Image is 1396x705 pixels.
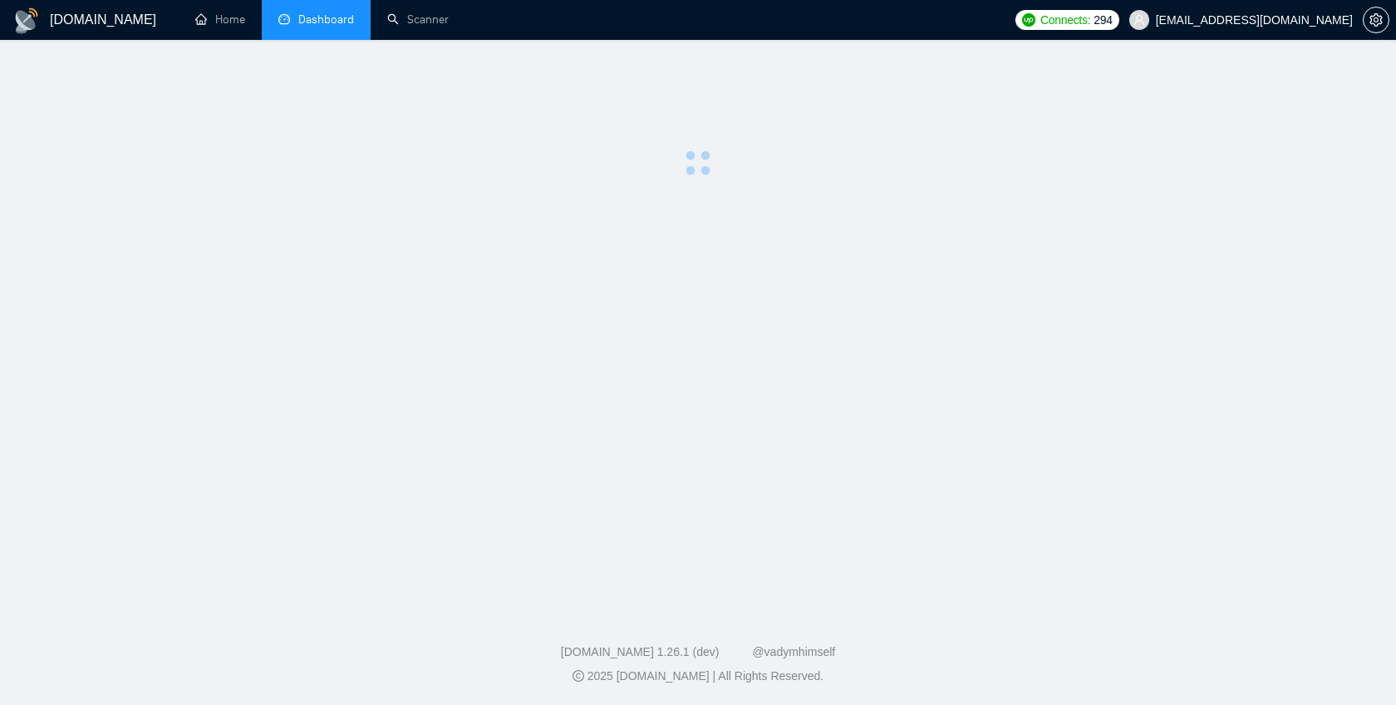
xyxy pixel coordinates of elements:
[13,668,1383,685] div: 2025 [DOMAIN_NAME] | All Rights Reserved.
[1022,13,1035,27] img: upwork-logo.png
[387,12,449,27] a: searchScanner
[1133,14,1145,26] span: user
[13,7,40,34] img: logo
[561,645,720,658] a: [DOMAIN_NAME] 1.26.1 (dev)
[1363,13,1389,27] a: setting
[752,645,835,658] a: @vadymhimself
[1040,11,1090,29] span: Connects:
[1364,13,1389,27] span: setting
[1363,7,1389,33] button: setting
[278,13,290,25] span: dashboard
[573,670,584,682] span: copyright
[298,12,354,27] span: Dashboard
[195,12,245,27] a: homeHome
[1094,11,1112,29] span: 294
